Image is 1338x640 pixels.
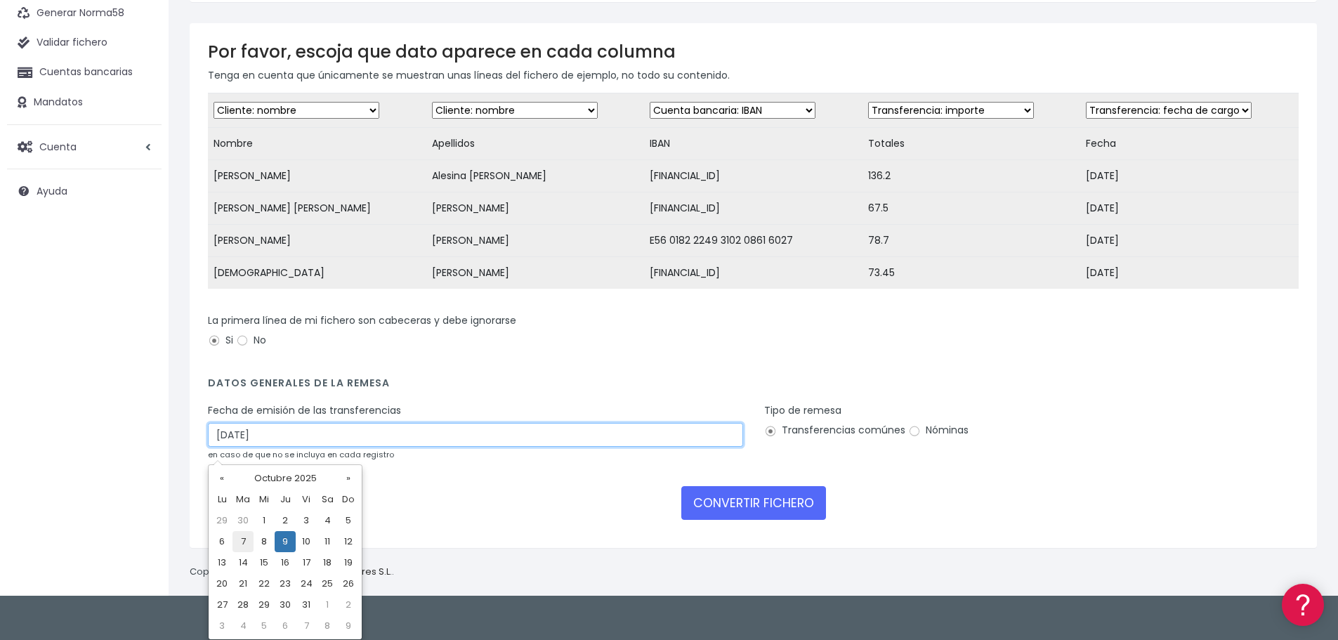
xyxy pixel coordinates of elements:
td: 73.45 [863,257,1081,289]
td: 6 [275,615,296,636]
a: Mandatos [7,88,162,117]
td: 22 [254,573,275,594]
td: 6 [211,531,232,552]
td: 78.7 [863,225,1081,257]
td: 3 [296,510,317,531]
td: [FINANCIAL_ID] [644,192,863,225]
td: 2 [338,594,359,615]
th: Ma [232,489,254,510]
td: 5 [254,615,275,636]
td: E56 0182 2249 3102 0861 6027 [644,225,863,257]
td: 26 [338,573,359,594]
td: 30 [232,510,254,531]
label: Si [208,333,233,348]
td: 29 [211,510,232,531]
td: Fecha [1080,128,1299,160]
th: Sa [317,489,338,510]
td: 27 [211,594,232,615]
td: [PERSON_NAME] [208,160,426,192]
th: » [338,468,359,489]
label: Tipo de remesa [764,403,841,418]
td: 16 [275,552,296,573]
td: [DEMOGRAPHIC_DATA] [208,257,426,289]
td: [PERSON_NAME] [PERSON_NAME] [208,192,426,225]
td: 2 [275,510,296,531]
label: La primera línea de mi fichero son cabeceras y debe ignorarse [208,313,516,328]
td: 30 [275,594,296,615]
td: 7 [232,531,254,552]
a: Cuentas bancarias [7,58,162,87]
td: [DATE] [1080,192,1299,225]
td: 8 [254,531,275,552]
label: Fecha de emisión de las transferencias [208,403,401,418]
td: 13 [211,552,232,573]
th: Ju [275,489,296,510]
td: 24 [296,573,317,594]
a: Ayuda [7,176,162,206]
td: 14 [232,552,254,573]
small: en caso de que no se incluya en cada registro [208,449,394,460]
td: 11 [317,531,338,552]
td: [PERSON_NAME] [208,225,426,257]
a: Cuenta [7,132,162,162]
td: [PERSON_NAME] [426,192,645,225]
td: 17 [296,552,317,573]
td: 18 [317,552,338,573]
td: 25 [317,573,338,594]
td: 20 [211,573,232,594]
td: 5 [338,510,359,531]
td: 9 [338,615,359,636]
th: Do [338,489,359,510]
td: 9 [275,531,296,552]
td: 136.2 [863,160,1081,192]
td: [PERSON_NAME] [426,257,645,289]
td: 3 [211,615,232,636]
th: Vi [296,489,317,510]
a: Validar fichero [7,28,162,58]
td: [FINANCIAL_ID] [644,257,863,289]
td: 4 [232,615,254,636]
td: IBAN [644,128,863,160]
label: Transferencias comúnes [764,423,905,438]
h4: Datos generales de la remesa [208,377,1299,396]
td: Totales [863,128,1081,160]
th: Mi [254,489,275,510]
h3: Por favor, escoja que dato aparece en cada columna [208,41,1299,62]
td: [DATE] [1080,225,1299,257]
td: [PERSON_NAME] [426,225,645,257]
label: Nóminas [908,423,969,438]
p: Tenga en cuenta que únicamente se muestran unas líneas del fichero de ejemplo, no todo su contenido. [208,67,1299,83]
td: [DATE] [1080,257,1299,289]
p: Copyright © 2025 . [190,565,394,580]
td: 1 [254,510,275,531]
td: 31 [296,594,317,615]
td: 23 [275,573,296,594]
td: 19 [338,552,359,573]
td: 12 [338,531,359,552]
td: 7 [296,615,317,636]
label: No [236,333,266,348]
th: Lu [211,489,232,510]
th: « [211,468,232,489]
td: Apellidos [426,128,645,160]
td: 21 [232,573,254,594]
td: [DATE] [1080,160,1299,192]
td: [FINANCIAL_ID] [644,160,863,192]
td: 10 [296,531,317,552]
td: 1 [317,594,338,615]
span: Ayuda [37,184,67,198]
td: 15 [254,552,275,573]
td: 67.5 [863,192,1081,225]
td: 4 [317,510,338,531]
td: 29 [254,594,275,615]
button: CONVERTIR FICHERO [681,486,826,520]
td: 8 [317,615,338,636]
span: Cuenta [39,139,77,153]
td: Alesina [PERSON_NAME] [426,160,645,192]
td: Nombre [208,128,426,160]
th: Octubre 2025 [232,468,338,489]
td: 28 [232,594,254,615]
